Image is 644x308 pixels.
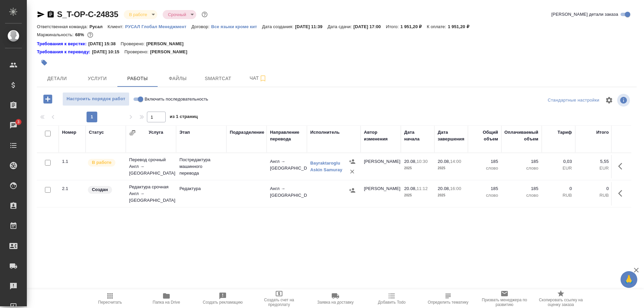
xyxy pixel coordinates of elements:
button: Назначить [347,157,357,167]
p: 2025 [438,165,465,172]
p: В работе [92,159,111,166]
p: [DATE] 17:00 [354,24,386,29]
p: [DATE] 15:38 [88,41,121,47]
span: Услуги [81,74,113,83]
button: Добавить работу [39,92,57,106]
p: 185 [471,185,498,192]
div: Статус [89,129,104,136]
p: Дата сдачи: [327,24,353,29]
p: 14:00 [450,159,461,164]
span: Посмотреть информацию [617,94,631,107]
div: Нажми, чтобы открыть папку с инструкцией [37,41,88,47]
button: Назначить [347,185,357,195]
div: Тариф [557,129,572,136]
button: 5.55 EUR; 0.00 RUB; [86,30,95,39]
a: Требования к переводу: [37,49,92,55]
p: [DATE] 10:15 [92,49,124,55]
a: 3 [2,117,25,134]
p: 20.08, [404,186,417,191]
a: Все языки кроме кит [211,23,262,29]
p: 0 [545,185,572,192]
div: Оплачиваемый объем [504,129,538,142]
p: [PERSON_NAME] [150,49,192,55]
div: split button [546,95,601,106]
a: Требования к верстке: [37,41,88,47]
span: Работы [121,74,154,83]
p: РУСАЛ Глобал Менеджмент [125,24,192,29]
p: Редактура [179,185,223,192]
p: Ответственная команда: [37,24,90,29]
p: 2025 [404,165,431,172]
td: Перевод срочный Англ → [GEOGRAPHIC_DATA] [126,153,176,180]
button: Скопировать ссылку для ЯМессенджера [37,10,45,18]
p: 5,55 [579,158,609,165]
p: Дата создания: [262,24,295,29]
div: Исполнитель выполняет работу [87,158,122,167]
div: 1.1 [62,158,82,165]
p: К оплате: [427,24,448,29]
span: 3 [13,119,23,125]
span: из 1 страниц [170,113,198,122]
div: Автор изменения [364,129,397,142]
p: RUB [579,192,609,199]
p: 20.08, [438,159,450,164]
p: слово [471,165,498,172]
div: Направление перевода [270,129,304,142]
button: Чтобы определение сработало, загрузи исходные файлы на странице "файлы" и привяжи проект в SmartCat [420,289,476,308]
a: Bayraktaroglu Askin Samuray [310,161,342,172]
div: Дата завершения [438,129,465,142]
p: Все языки кроме кит [211,24,262,29]
p: 0 [579,185,609,192]
p: Постредактура машинного перевода [179,157,223,177]
td: Англ → [GEOGRAPHIC_DATA] [267,182,307,205]
p: [DATE] 11:39 [295,24,328,29]
button: Скопировать ссылку [47,10,55,18]
p: Проверено: [121,41,147,47]
td: [PERSON_NAME] [361,182,401,205]
p: 16:00 [450,186,461,191]
div: Общий объем [471,129,498,142]
p: Маржинальность: [37,32,75,37]
p: 20.08, [438,186,450,191]
p: Создан [92,186,108,193]
p: 0,03 [545,158,572,165]
p: 20.08, [404,159,417,164]
p: слово [505,165,538,172]
td: [PERSON_NAME] [361,155,401,178]
p: RUB [545,192,572,199]
a: S_T-OP-C-24835 [57,10,118,19]
div: Услуга [149,129,163,136]
p: Русал [90,24,108,29]
p: слово [471,192,498,199]
span: Smartcat [202,74,234,83]
span: Детали [41,74,73,83]
p: 10:30 [417,159,428,164]
span: Включить последовательность [145,96,208,103]
button: Срочный [166,12,188,17]
p: Итого: [386,24,400,29]
p: 1 951,20 ₽ [400,24,427,29]
span: Настроить порядок работ [66,95,126,103]
p: EUR [579,165,609,172]
div: Номер [62,129,76,136]
td: Редактура срочная Англ → [GEOGRAPHIC_DATA] [126,180,176,207]
div: Этап [179,129,190,136]
button: Настроить порядок работ [62,92,129,106]
span: [PERSON_NAME] детали заказа [551,11,618,18]
p: EUR [545,165,572,172]
span: Чат [242,74,274,82]
span: 🙏 [623,272,635,287]
p: 2025 [438,192,465,199]
div: Исполнитель [310,129,340,136]
button: Здесь прячутся важные кнопки [614,185,630,201]
div: 2.1 [62,185,82,192]
svg: Подписаться [259,74,267,82]
p: 68% [75,32,86,37]
button: Добавить тэг [37,55,52,70]
div: Заказ еще не согласован с клиентом, искать исполнителей рано [87,185,122,194]
p: 185 [505,185,538,192]
div: В работе [163,10,196,19]
p: Клиент: [108,24,125,29]
a: РУСАЛ Глобал Менеджмент [125,23,192,29]
button: Сгруппировать [129,129,136,136]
